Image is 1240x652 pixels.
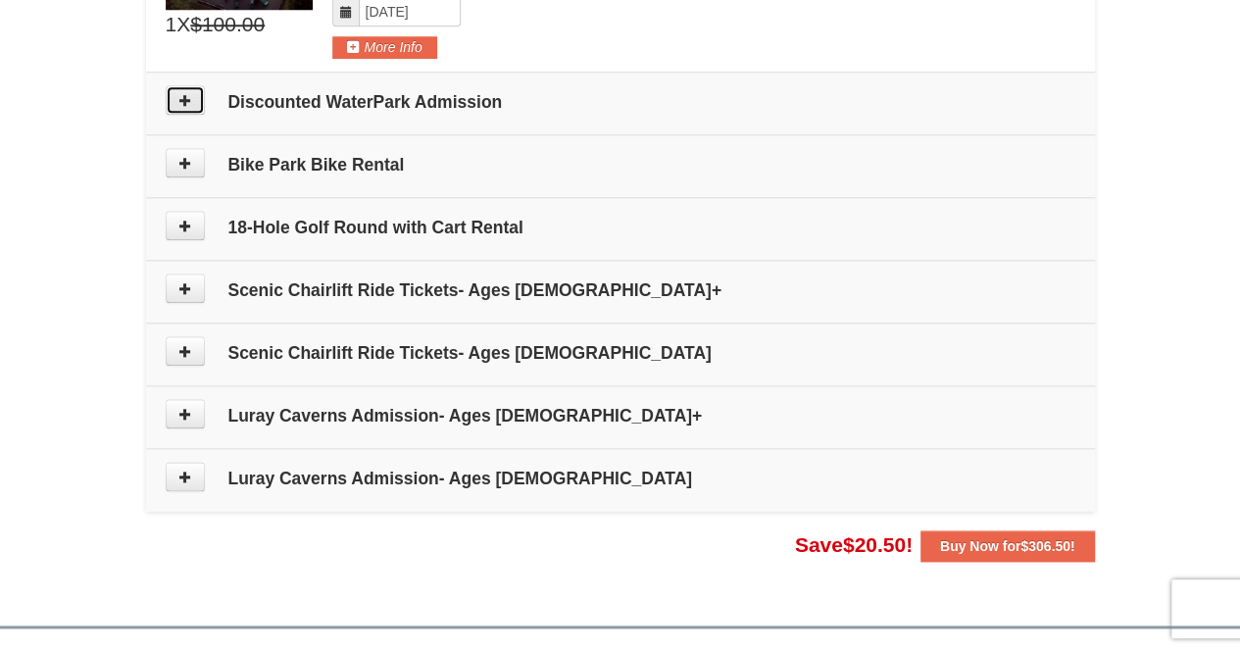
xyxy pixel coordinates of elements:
button: Buy Now for$306.50! [920,530,1095,562]
span: $20.50 [843,533,906,556]
h4: Scenic Chairlift Ride Tickets- Ages [DEMOGRAPHIC_DATA]+ [166,280,1075,300]
span: X [176,10,190,39]
h4: 18-Hole Golf Round with Cart Rental [166,218,1075,237]
span: $306.50 [1020,538,1070,554]
h4: Discounted WaterPark Admission [166,92,1075,112]
h4: Bike Park Bike Rental [166,155,1075,175]
h4: Luray Caverns Admission- Ages [DEMOGRAPHIC_DATA]+ [166,406,1075,426]
h4: Luray Caverns Admission- Ages [DEMOGRAPHIC_DATA] [166,469,1075,488]
strong: Buy Now for ! [940,538,1075,554]
span: 1 [166,10,177,39]
h4: Scenic Chairlift Ride Tickets- Ages [DEMOGRAPHIC_DATA] [166,343,1075,363]
button: More Info [332,36,437,58]
span: Save ! [795,533,913,556]
span: $100.00 [190,10,265,39]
